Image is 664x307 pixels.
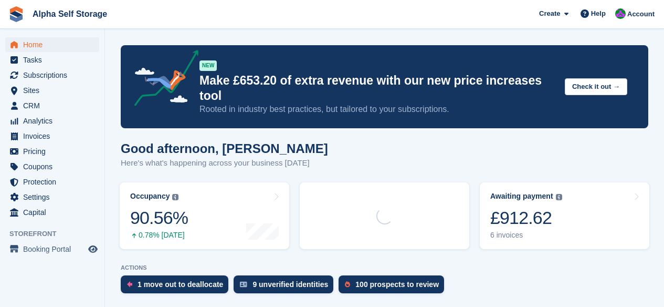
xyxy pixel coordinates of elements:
[5,114,99,128] a: menu
[5,144,99,159] a: menu
[23,144,86,159] span: Pricing
[87,243,99,255] a: Preview store
[121,264,648,271] p: ACTIONS
[125,50,199,110] img: price-adjustments-announcement-icon-8257ccfd72463d97f412b2fc003d46551f7dbcb40ab6d574587a9cd5c0d94...
[5,175,99,189] a: menu
[130,207,188,229] div: 90.56%
[130,231,188,240] div: 0.78% [DATE]
[23,242,86,257] span: Booking Portal
[5,53,99,67] a: menu
[9,229,104,239] span: Storefront
[339,275,449,299] a: 100 prospects to review
[127,281,132,288] img: move_outs_to_deallocate_icon-f764333ba52eb49d3ac5e1228854f67142a1ed5810a6f6cc68b1a99e826820c5.svg
[23,53,86,67] span: Tasks
[252,280,328,289] div: 9 unverified identities
[23,205,86,220] span: Capital
[172,194,178,200] img: icon-info-grey-7440780725fd019a000dd9b08b2336e03edf1995a4989e88bcd33f0948082b44.svg
[120,182,289,249] a: Occupancy 90.56% 0.78% [DATE]
[565,78,627,96] button: Check it out →
[199,60,217,71] div: NEW
[23,68,86,83] span: Subscriptions
[591,8,606,19] span: Help
[130,192,170,201] div: Occupancy
[5,242,99,257] a: menu
[199,104,556,115] p: Rooted in industry best practices, but tailored to your subscriptions.
[490,207,562,229] div: £912.62
[5,190,99,204] a: menu
[480,182,649,249] a: Awaiting payment £912.62 6 invoices
[5,129,99,144] a: menu
[5,205,99,220] a: menu
[345,281,350,288] img: prospect-51fa495bee0391a8d652442698ab0144808aea92771e9ea1ae160a38d050c398.svg
[23,190,86,204] span: Settings
[234,275,339,299] a: 9 unverified identities
[5,37,99,52] a: menu
[5,68,99,83] a: menu
[121,157,328,169] p: Here's what's happening across your business [DATE]
[23,114,86,128] span: Analytics
[5,159,99,174] a: menu
[23,83,86,98] span: Sites
[23,175,86,189] span: Protection
[28,5,111,23] a: Alpha Self Storage
[627,9,655,19] span: Account
[556,194,562,200] img: icon-info-grey-7440780725fd019a000dd9b08b2336e03edf1995a4989e88bcd33f0948082b44.svg
[5,98,99,113] a: menu
[121,275,234,299] a: 1 move out to deallocate
[199,73,556,104] p: Make £653.20 of extra revenue with our new price increases tool
[8,6,24,22] img: stora-icon-8386f47178a22dfd0bd8f6a31ec36ba5ce8667c1dd55bd0f319d3a0aa187defe.svg
[23,37,86,52] span: Home
[490,192,553,201] div: Awaiting payment
[138,280,223,289] div: 1 move out to deallocate
[355,280,439,289] div: 100 prospects to review
[23,129,86,144] span: Invoices
[539,8,560,19] span: Create
[23,98,86,113] span: CRM
[5,83,99,98] a: menu
[615,8,626,19] img: James Bambury
[121,141,328,156] h1: Good afternoon, [PERSON_NAME]
[23,159,86,174] span: Coupons
[240,281,247,288] img: verify_identity-adf6edd0f0f0b5bbfe63781bf79b02c33cf7c696d77639b501bdc392416b5a36.svg
[490,231,562,240] div: 6 invoices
